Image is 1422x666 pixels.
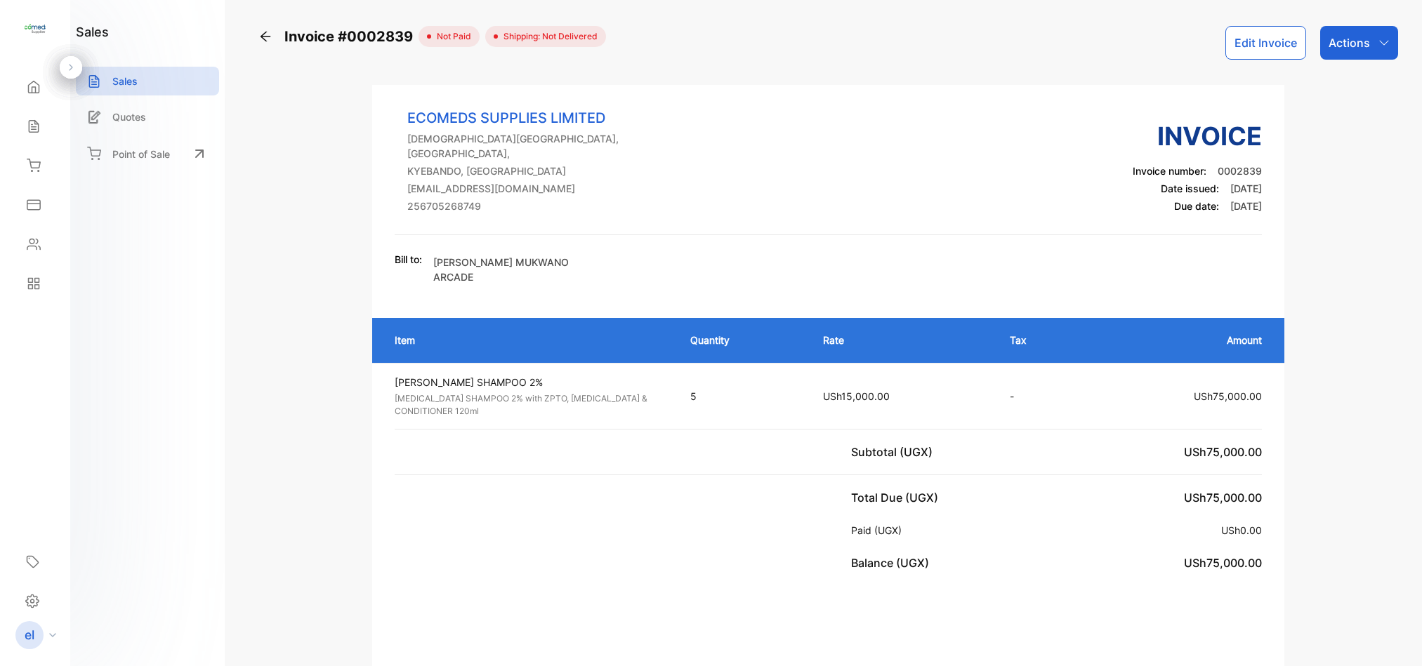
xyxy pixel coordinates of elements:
p: Actions [1329,34,1370,51]
p: Point of Sale [112,147,170,161]
p: KYEBANDO, [GEOGRAPHIC_DATA] [407,164,677,178]
img: logo [25,18,46,39]
button: Edit Invoice [1225,26,1306,60]
span: [DATE] [1230,200,1262,212]
a: Sales [76,67,219,95]
p: - [1010,389,1070,404]
span: USh0.00 [1221,524,1262,536]
p: [PERSON_NAME] MUKWANO ARCADE [433,255,595,284]
p: ECOMEDS SUPPLIES LIMITED [407,107,677,128]
p: Quantity [690,333,795,347]
span: USh75,000.00 [1184,491,1262,505]
p: [MEDICAL_DATA] SHAMPOO 2% with ZPTO, [MEDICAL_DATA] & CONDITIONER 120ml [395,392,665,418]
p: Rate [823,333,982,347]
p: Balance (UGX) [851,554,935,571]
p: 5 [690,389,795,404]
p: [DEMOGRAPHIC_DATA][GEOGRAPHIC_DATA], [GEOGRAPHIC_DATA], [407,131,677,161]
span: Due date: [1174,200,1219,212]
span: Date issued: [1161,182,1219,194]
p: Bill to: [395,252,422,267]
h1: sales [76,22,109,41]
span: Invoice #0002839 [284,26,419,47]
p: el [25,626,34,644]
span: USh75,000.00 [1194,390,1262,402]
span: Invoice number: [1133,165,1206,177]
p: Paid (UGX) [851,523,907,538]
span: 0002839 [1218,165,1262,177]
p: [EMAIL_ADDRESS][DOMAIN_NAME] [407,181,677,196]
iframe: LiveChat chat widget [1363,607,1422,666]
button: Actions [1320,26,1398,60]
span: USh75,000.00 [1184,556,1262,570]
a: Quotes [76,102,219,131]
h3: Invoice [1133,117,1262,155]
p: Subtotal (UGX) [851,444,938,460]
p: Amount [1098,333,1261,347]
p: Quotes [112,109,146,124]
p: Total Due (UGX) [851,489,944,506]
span: Shipping: Not Delivered [498,30,598,43]
p: Sales [112,74,138,88]
p: Tax [1010,333,1070,347]
p: 256705268749 [407,199,677,213]
span: [DATE] [1230,182,1262,194]
p: Item [395,333,662,347]
a: Point of Sale [76,138,219,169]
span: USh75,000.00 [1184,445,1262,459]
span: USh15,000.00 [823,390,890,402]
p: [PERSON_NAME] SHAMPOO 2% [395,375,665,389]
span: not paid [431,30,471,43]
